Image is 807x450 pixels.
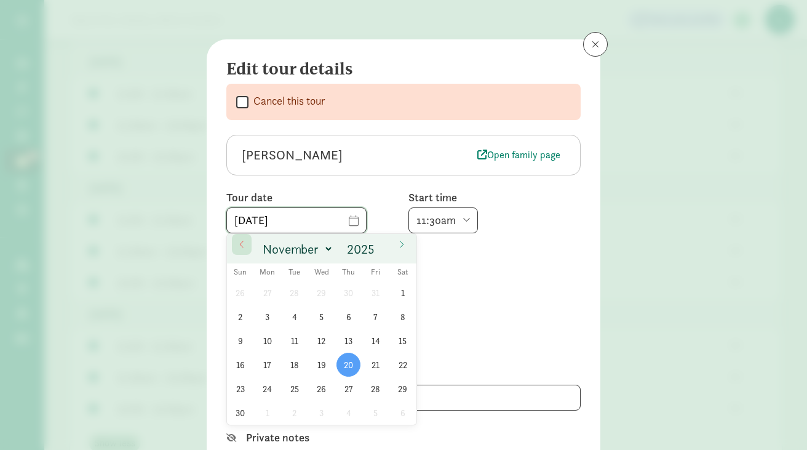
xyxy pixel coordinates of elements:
[282,353,306,377] span: November 18, 2025
[364,353,388,377] span: November 21, 2025
[255,401,279,425] span: December 1, 2025
[745,391,807,450] iframe: Chat Widget
[336,305,360,329] span: November 6, 2025
[254,268,281,276] span: Mon
[282,305,306,329] span: November 4, 2025
[364,401,388,425] span: December 5, 2025
[477,148,560,163] span: Open family page
[391,401,415,425] span: December 6, 2025
[228,329,252,353] span: November 9, 2025
[282,377,306,401] span: November 25, 2025
[308,268,335,276] span: Wed
[309,329,333,353] span: November 12, 2025
[362,268,389,276] span: Fri
[364,329,388,353] span: November 14, 2025
[335,268,362,276] span: Thu
[364,377,388,401] span: November 28, 2025
[255,329,279,353] span: November 10, 2025
[226,190,399,205] label: Tour date
[309,377,333,401] span: November 26, 2025
[255,353,279,377] span: November 17, 2025
[391,329,415,353] span: November 15, 2025
[391,281,415,305] span: November 1, 2025
[343,241,383,258] input: Year
[336,281,360,305] span: October 30, 2025
[364,281,388,305] span: October 31, 2025
[309,353,333,377] span: November 19, 2025
[389,268,416,276] span: Sat
[248,94,325,108] label: Cancel this tour
[255,305,279,329] span: November 3, 2025
[391,305,415,329] span: November 8, 2025
[228,305,252,329] span: November 2, 2025
[336,377,360,401] span: November 27, 2025
[228,281,252,305] span: October 26, 2025
[364,305,388,329] span: November 7, 2025
[228,353,252,377] span: November 16, 2025
[228,377,252,401] span: November 23, 2025
[309,401,333,425] span: December 3, 2025
[282,281,306,305] span: October 28, 2025
[246,430,581,445] label: Private notes
[309,305,333,329] span: November 5, 2025
[336,329,360,353] span: November 13, 2025
[408,190,581,205] label: Start time
[281,268,308,276] span: Tue
[282,401,306,425] span: December 2, 2025
[472,147,565,164] a: Open family page
[309,281,333,305] span: October 29, 2025
[226,316,581,331] label: Tour type
[227,268,254,276] span: Sun
[282,329,306,353] span: November 11, 2025
[226,253,581,268] label: How long will the tour be?
[391,353,415,377] span: November 22, 2025
[255,281,279,305] span: October 27, 2025
[336,353,360,377] span: November 20, 2025
[242,145,472,165] div: [PERSON_NAME]
[255,377,279,401] span: November 24, 2025
[391,377,415,401] span: November 29, 2025
[228,401,252,425] span: November 30, 2025
[226,59,571,79] h4: Edit tour details
[258,239,333,259] select: Month
[336,401,360,425] span: December 4, 2025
